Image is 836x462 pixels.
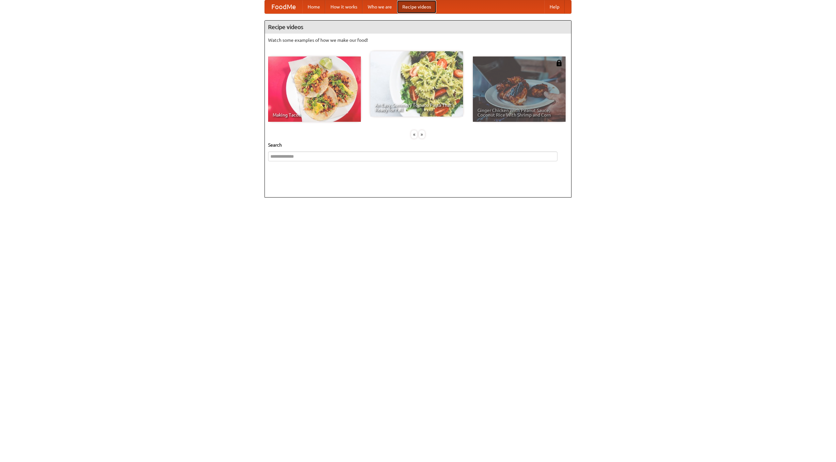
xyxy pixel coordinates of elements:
a: An Easy, Summery Tomato Pasta That's Ready for Fall [370,51,463,117]
span: An Easy, Summery Tomato Pasta That's Ready for Fall [375,103,458,112]
div: » [419,130,425,138]
div: « [411,130,417,138]
p: Watch some examples of how we make our food! [268,37,568,43]
a: Home [302,0,325,13]
h5: Search [268,142,568,148]
img: 483408.png [556,60,562,66]
a: Recipe videos [397,0,436,13]
a: Who we are [362,0,397,13]
h4: Recipe videos [265,21,571,34]
span: Making Tacos [273,113,356,117]
a: Making Tacos [268,56,361,122]
a: FoodMe [265,0,302,13]
a: How it works [325,0,362,13]
a: Help [544,0,565,13]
